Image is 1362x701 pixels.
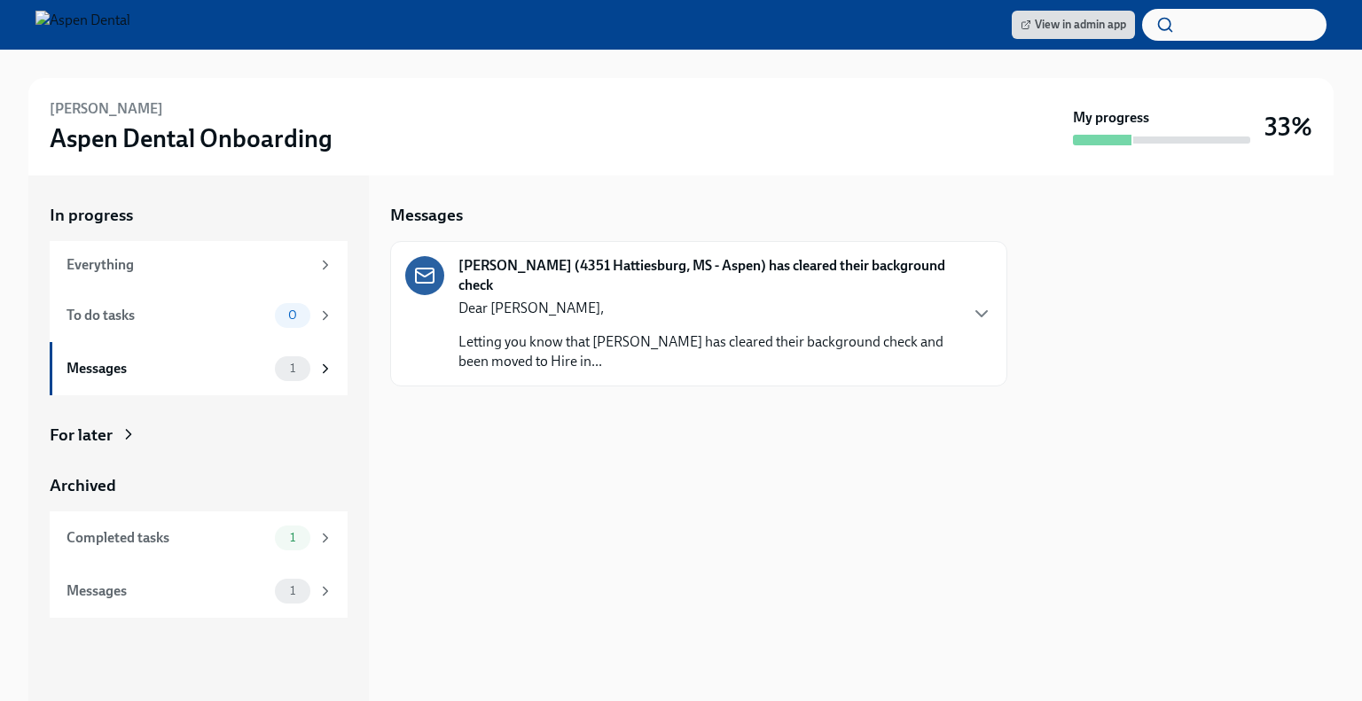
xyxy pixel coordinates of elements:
[50,342,348,395] a: Messages1
[50,565,348,618] a: Messages1
[1073,108,1149,128] strong: My progress
[279,531,306,544] span: 1
[35,11,130,39] img: Aspen Dental
[50,289,348,342] a: To do tasks0
[50,424,348,447] a: For later
[1021,16,1126,34] span: View in admin app
[278,308,308,322] span: 0
[1012,11,1135,39] a: View in admin app
[67,255,310,275] div: Everything
[50,122,333,154] h3: Aspen Dental Onboarding
[50,424,113,447] div: For later
[50,241,348,289] a: Everything
[390,204,463,227] h5: Messages
[50,511,348,565] a: Completed tasks1
[67,359,268,378] div: Messages
[67,528,268,548] div: Completed tasks
[1264,111,1312,143] h3: 33%
[50,474,348,497] a: Archived
[279,362,306,375] span: 1
[67,306,268,325] div: To do tasks
[458,299,957,318] p: Dear [PERSON_NAME],
[279,584,306,597] span: 1
[458,332,957,371] p: Letting you know that [PERSON_NAME] has cleared their background check and been moved to Hire in...
[50,99,163,119] h6: [PERSON_NAME]
[50,204,348,227] a: In progress
[458,256,957,295] strong: [PERSON_NAME] (4351 Hattiesburg, MS - Aspen) has cleared their background check
[67,581,268,601] div: Messages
